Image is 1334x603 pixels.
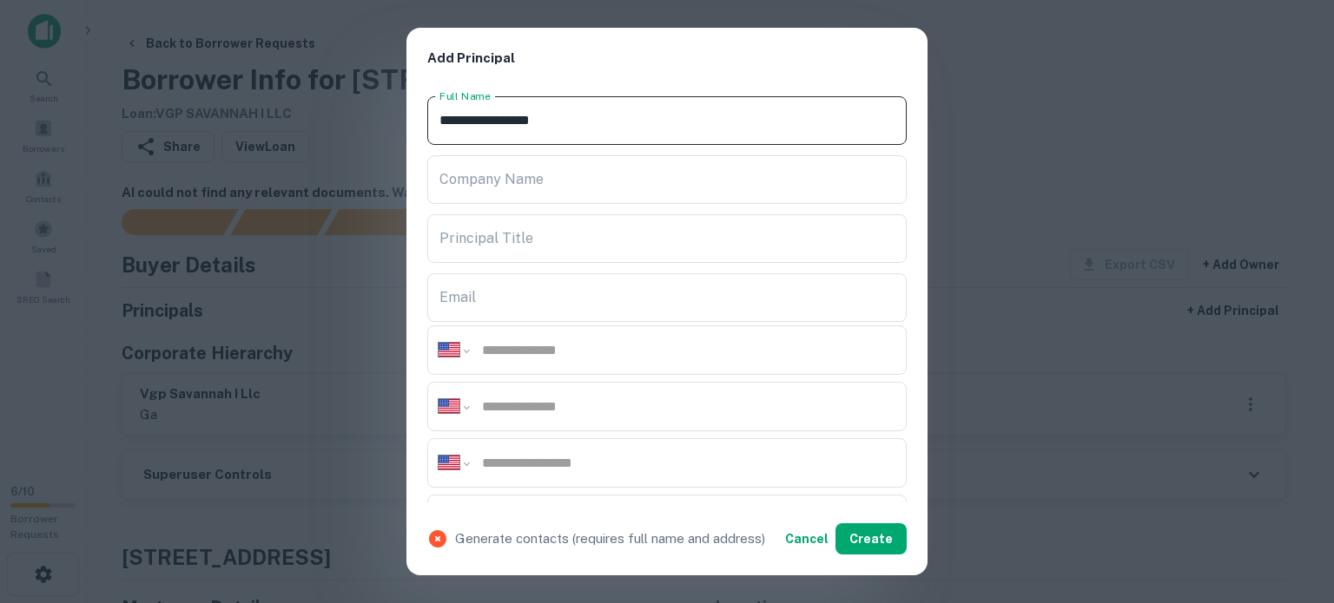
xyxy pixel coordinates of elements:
[439,88,491,103] label: Full Name
[455,528,765,549] p: Generate contacts (requires full name and address)
[406,28,928,89] h2: Add Principal
[1247,464,1334,547] iframe: Chat Widget
[835,523,907,554] button: Create
[778,523,835,554] button: Cancel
